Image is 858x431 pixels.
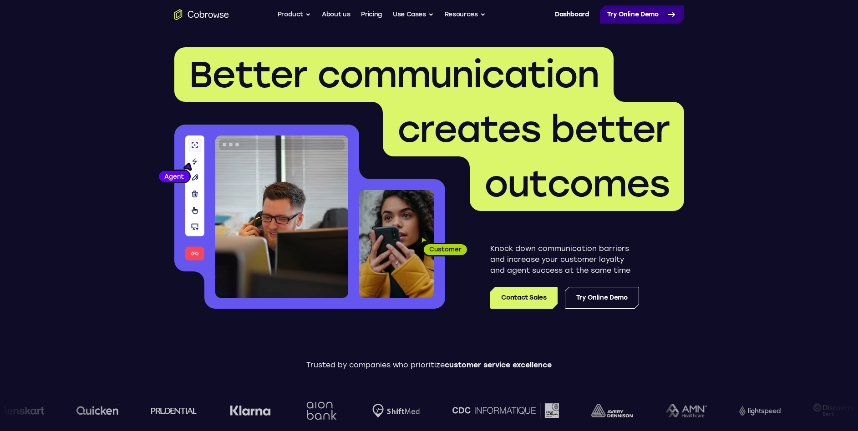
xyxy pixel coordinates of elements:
img: Shiftmed [371,404,419,418]
img: CDC Informatique [452,403,558,417]
img: A customer support agent talking on the phone [215,135,348,298]
a: Try Online Demo [600,5,684,24]
img: prudential [150,407,196,414]
span: Better communication [189,53,599,96]
img: Aion Bank [302,392,339,429]
span: creates better [397,107,670,151]
button: Resources [445,5,486,24]
a: Contact Sales [490,287,557,309]
a: Try Online Demo [565,287,639,309]
button: Product [278,5,311,24]
p: Knock down communication barriers and increase your customer loyalty and agent success at the sam... [490,243,639,276]
a: Pricing [361,5,382,24]
span: customer service excellence [445,361,552,369]
img: A customer holding their phone [359,190,434,298]
a: Go to the home page [174,9,229,20]
img: AMN Healthcare [664,404,706,418]
button: Use Cases [393,5,434,24]
img: avery-dennison [590,404,632,417]
span: outcomes [484,162,670,205]
img: Klarna [229,405,270,416]
a: Dashboard [555,5,589,24]
a: About us [322,5,350,24]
